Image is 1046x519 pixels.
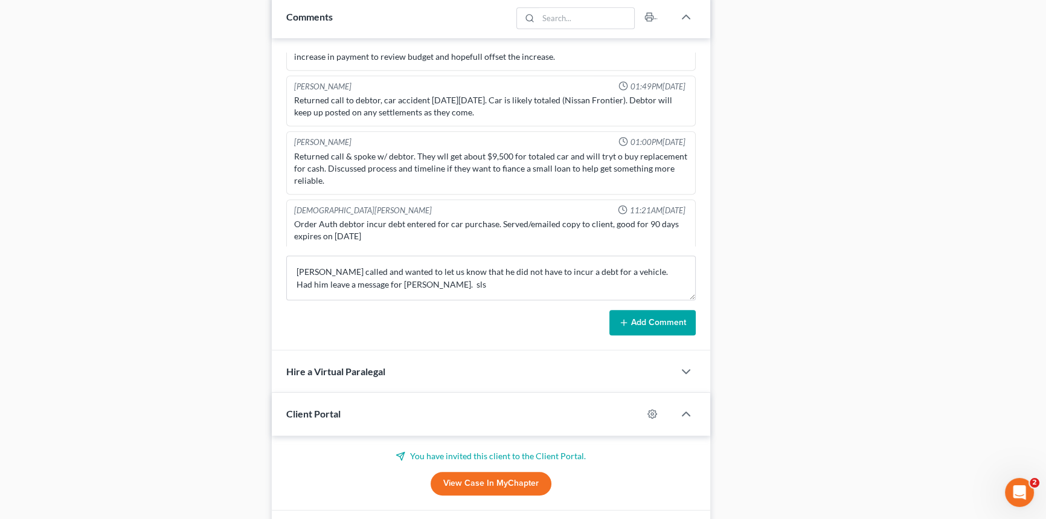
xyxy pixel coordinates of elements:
a: View Case in MyChapter [431,472,551,496]
iframe: Intercom live chat [1005,478,1034,507]
input: Search... [538,8,634,28]
div: Returned call & spoke w/ debtor. They wll get about $9,500 for totaled car and will tryt o buy re... [294,150,688,187]
span: 01:00PM[DATE] [630,137,685,148]
div: [DEMOGRAPHIC_DATA][PERSON_NAME] [294,205,432,216]
span: 01:49PM[DATE] [630,81,685,92]
button: Add Comment [609,310,696,335]
div: Order Auth debtor incur debt entered for car purchase. Served/emailed copy to client, good for 90... [294,218,688,242]
span: Client Portal [286,408,341,419]
div: [PERSON_NAME] [294,81,351,92]
div: [PERSON_NAME] [294,137,351,148]
div: Returned call to debtor, car accident [DATE][DATE]. Car is likely totaled (Nissan Frontier). Debt... [294,94,688,118]
span: Comments [286,11,333,22]
p: You have invited this client to the Client Portal. [286,450,696,462]
span: 11:21AM[DATE] [630,205,685,216]
span: Hire a Virtual Paralegal [286,366,385,377]
span: 2 [1030,478,1039,488]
